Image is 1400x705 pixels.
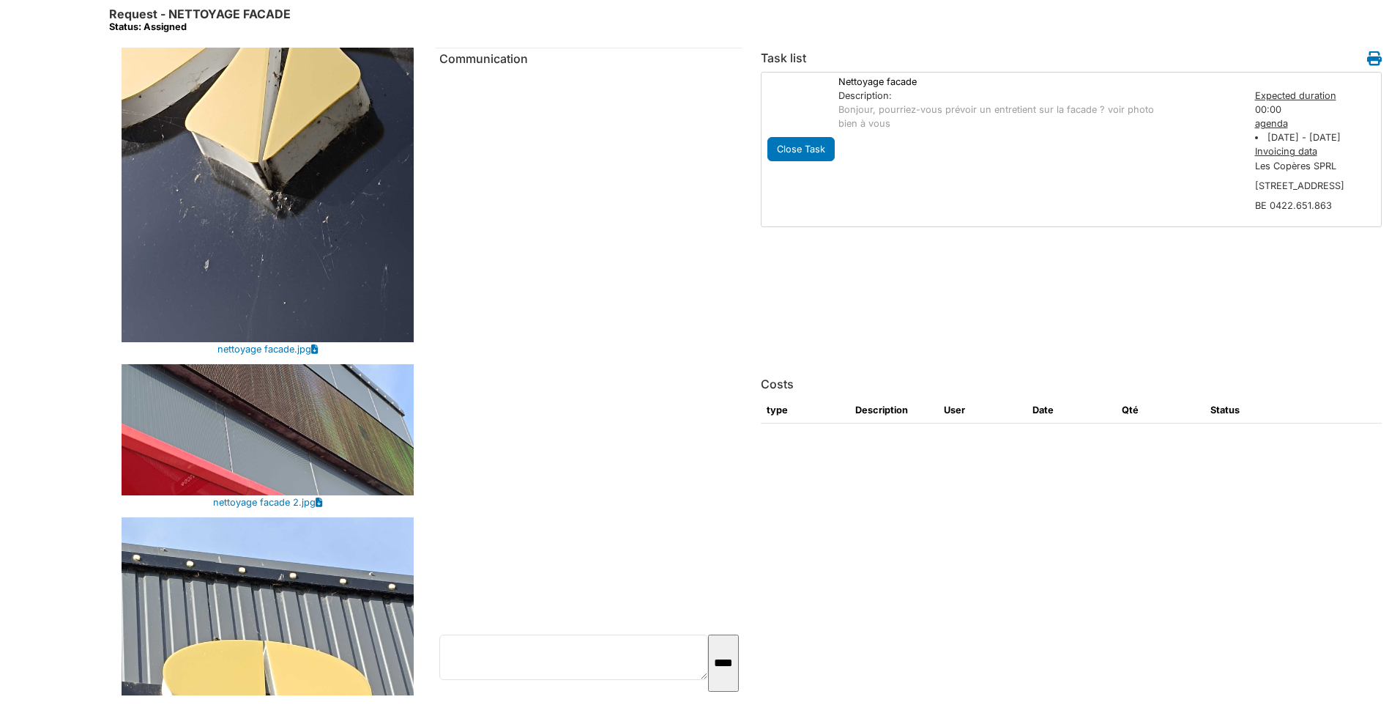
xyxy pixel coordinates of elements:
div: agenda [1255,117,1379,130]
div: Nettoyage facade [831,75,1248,89]
div: Invoicing data [1255,144,1379,158]
th: Date [1027,397,1115,424]
a: nettoyage facade.jpg [217,342,311,356]
h6: Request - NETTOYAGE FACADE [109,7,291,33]
a: Close Task [767,141,835,156]
th: Status [1204,397,1293,424]
li: [DATE] - [DATE] [1255,130,1379,144]
a: nettoyage facade 2.jpg [213,495,316,509]
th: type [761,397,849,424]
span: translation missing: en.todo.action.close_task [777,144,825,155]
th: User [938,397,1027,424]
dd: [STREET_ADDRESS] [1255,179,1379,193]
h6: Costs [761,377,794,391]
div: Status: Assigned [109,21,291,32]
p: Bonjour, pourriez-vous prévoir un entretient sur la facade ? voir photo bien à vous [838,103,1240,130]
div: 00:00 [1248,89,1387,225]
img: nettoyage%20facade%202.jpg [122,364,414,496]
h6: Task list [761,51,806,65]
th: Qté [1116,397,1204,424]
th: Description [849,397,938,424]
div: Expected duration [1255,89,1379,103]
span: translation missing: en.communication.communication [439,51,528,66]
dd: BE 0422.651.863 [1255,199,1379,213]
div: Description: [838,89,1240,103]
i: Work order [1367,51,1382,66]
dd: Les Copères SPRL [1255,159,1379,173]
